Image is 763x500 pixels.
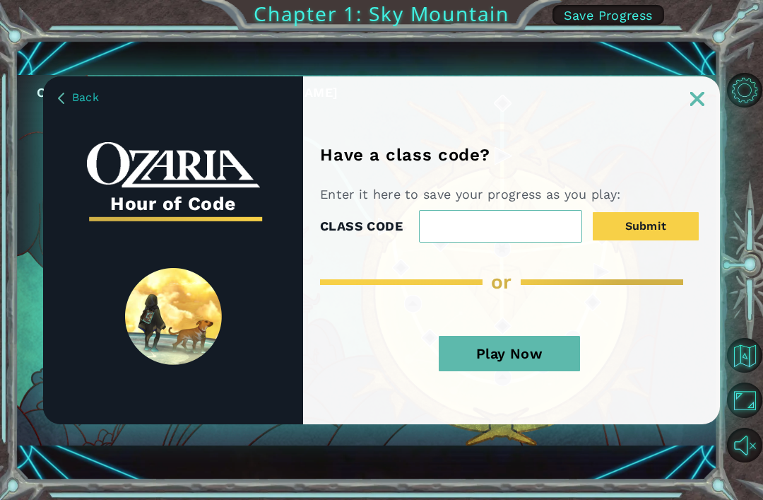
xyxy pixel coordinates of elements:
[87,142,260,188] img: whiteOzariaWordmark.png
[87,188,260,219] h3: Hour of Code
[320,186,626,203] p: Enter it here to save your progress as you play:
[491,270,512,293] span: or
[439,336,580,371] button: Play Now
[320,145,495,165] h1: Have a class code?
[690,92,704,106] img: ExitButton_Dusk.png
[58,93,64,104] img: BackArrow_Dusk.png
[125,268,222,365] img: SpiritLandReveal.png
[320,216,403,237] label: CLASS CODE
[593,212,699,240] button: Submit
[72,91,99,104] span: Back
